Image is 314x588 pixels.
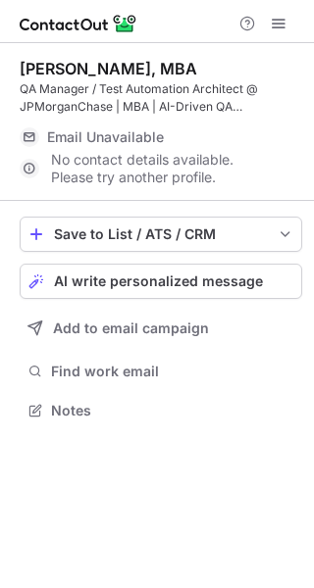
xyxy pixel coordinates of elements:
[53,320,209,336] span: Add to email campaign
[20,358,302,385] button: Find work email
[20,12,137,35] img: ContactOut v5.3.10
[20,80,302,116] div: QA Manager / Test Automation Architect @ JPMorganChase | MBA | AI-Driven QA Implementation
[20,264,302,299] button: AI write personalized message
[51,402,294,419] span: Notes
[20,397,302,424] button: Notes
[20,217,302,252] button: save-profile-one-click
[20,59,197,78] div: [PERSON_NAME], MBA
[47,128,164,146] span: Email Unavailable
[51,363,294,380] span: Find work email
[20,153,302,184] div: No contact details available. Please try another profile.
[20,311,302,346] button: Add to email campaign
[54,273,263,289] span: AI write personalized message
[54,226,268,242] div: Save to List / ATS / CRM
